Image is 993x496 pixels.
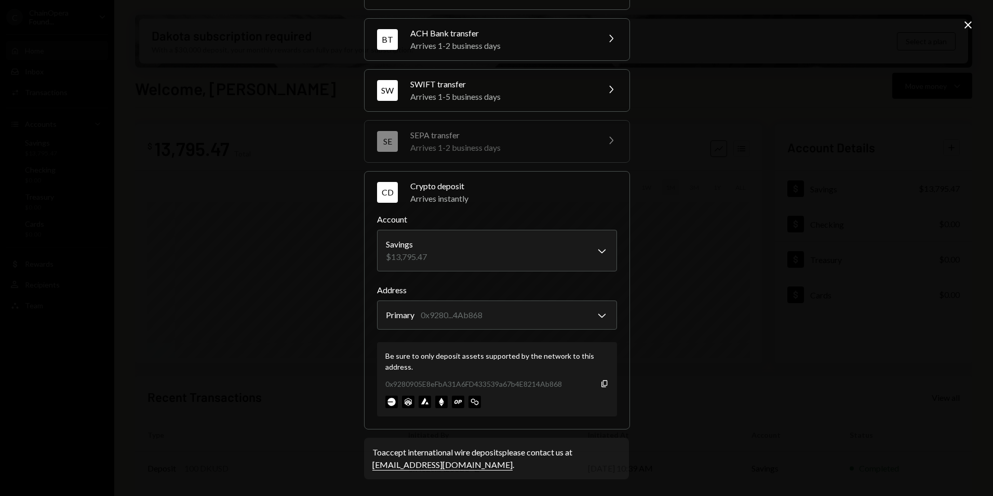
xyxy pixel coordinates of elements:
[377,131,398,152] div: SE
[410,40,592,52] div: Arrives 1-2 business days
[377,213,617,416] div: CDCrypto depositArrives instantly
[377,284,617,296] label: Address
[377,29,398,50] div: BT
[365,70,629,111] button: SWSWIFT transferArrives 1-5 business days
[410,90,592,103] div: Arrives 1-5 business days
[365,121,629,162] button: SESEPA transferArrives 1-2 business days
[377,230,617,271] button: Account
[410,192,617,205] div: Arrives instantly
[410,78,592,90] div: SWIFT transfer
[377,182,398,203] div: CD
[377,301,617,330] button: Address
[372,446,621,471] div: To accept international wire deposits please contact us at .
[365,172,629,213] button: CDCrypto depositArrives instantly
[377,80,398,101] div: SW
[419,396,431,408] img: avalanche-mainnet
[421,309,482,321] div: 0x9280...4Ab868
[410,141,592,154] div: Arrives 1-2 business days
[452,396,464,408] img: optimism-mainnet
[365,19,629,60] button: BTACH Bank transferArrives 1-2 business days
[372,460,513,471] a: [EMAIL_ADDRESS][DOMAIN_NAME]
[385,396,398,408] img: base-mainnet
[410,129,592,141] div: SEPA transfer
[468,396,481,408] img: polygon-mainnet
[410,180,617,192] div: Crypto deposit
[385,350,609,372] div: Be sure to only deposit assets supported by the network to this address.
[402,396,414,408] img: arbitrum-mainnet
[377,213,617,226] label: Account
[435,396,448,408] img: ethereum-mainnet
[385,378,562,389] div: 0x9280905E8eFbA31A6FD433539a67b4E8214Ab868
[410,27,592,40] div: ACH Bank transfer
